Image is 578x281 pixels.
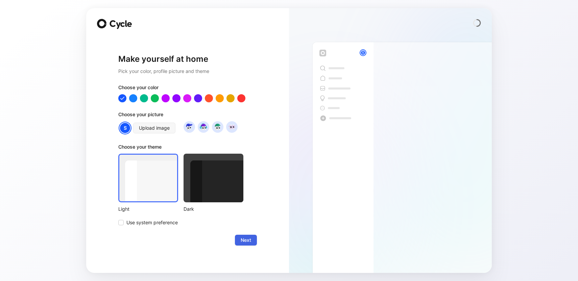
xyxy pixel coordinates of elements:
div: Light [118,205,178,213]
div: Dark [184,205,243,213]
button: Upload image [133,123,175,133]
h1: Make yourself at home [118,54,257,65]
img: workspace-default-logo-wX5zAyuM.png [319,50,326,56]
div: Choose your theme [118,143,243,154]
img: avatar [213,122,222,131]
div: Choose your color [118,83,257,94]
img: avatar [227,122,236,131]
img: avatar [185,122,194,131]
div: S [119,122,131,134]
button: Next [235,235,257,246]
span: Use system preference [126,219,178,227]
div: Choose your picture [118,110,257,121]
span: Next [241,236,251,244]
div: S [360,50,366,55]
span: Upload image [139,124,170,132]
h2: Pick your color, profile picture and theme [118,67,257,75]
img: avatar [199,122,208,131]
